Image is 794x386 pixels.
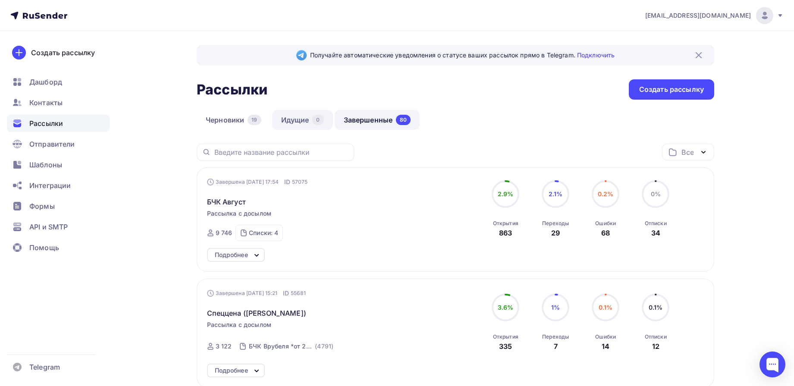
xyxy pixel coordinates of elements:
span: Получайте автоматические уведомления о статусе ваших рассылок прямо в Telegram. [310,51,615,60]
div: Переходы [542,333,569,340]
div: Ошибки [595,333,616,340]
div: 19 [248,115,261,125]
span: 57075 [292,178,308,186]
a: БЧК Врубеля *от 26.08* (4791) [248,339,334,353]
div: 34 [651,228,660,238]
div: 14 [602,341,609,351]
div: Отписки [645,220,667,227]
span: 0.1% [599,304,613,311]
span: Telegram [29,362,60,372]
h2: Рассылки [197,81,267,98]
div: Списки: 4 [249,229,278,237]
div: Создать рассылку [31,47,95,58]
span: 1% [551,304,560,311]
div: Подробнее [215,365,248,376]
span: Рассылка с досылом [207,209,272,218]
div: Создать рассылку [639,85,704,94]
span: [EMAIL_ADDRESS][DOMAIN_NAME] [645,11,751,20]
img: Telegram [296,50,307,60]
span: 0% [651,190,661,198]
a: Завершенные80 [335,110,420,130]
a: Контакты [7,94,110,111]
span: 55681 [291,289,306,298]
span: Помощь [29,242,59,253]
span: Интеграции [29,180,71,191]
span: 2.1% [549,190,563,198]
span: БЧК Август [207,197,246,207]
span: Отправители [29,139,75,149]
span: 2.9% [498,190,514,198]
div: 863 [499,228,512,238]
div: Ошибки [595,220,616,227]
div: Завершена [DATE] 15:21 [207,289,306,298]
div: Переходы [542,220,569,227]
div: 29 [551,228,560,238]
span: ID [283,289,289,298]
span: Контакты [29,97,63,108]
div: 3 122 [216,342,232,351]
div: 80 [396,115,411,125]
a: Черновики19 [197,110,270,130]
span: Дашборд [29,77,62,87]
span: Спеццена ([PERSON_NAME]) [207,308,306,318]
div: Все [681,147,694,157]
input: Введите название рассылки [214,147,349,157]
div: 0 [312,115,323,125]
span: 0.1% [649,304,663,311]
a: Подключить [577,51,615,59]
div: Отписки [645,333,667,340]
div: Открытия [493,220,518,227]
button: Все [662,144,714,160]
a: [EMAIL_ADDRESS][DOMAIN_NAME] [645,7,784,24]
span: 0.2% [598,190,614,198]
div: 68 [601,228,610,238]
div: 7 [554,341,558,351]
span: 3.6% [498,304,514,311]
div: 12 [652,341,659,351]
span: API и SMTP [29,222,68,232]
div: 335 [499,341,512,351]
div: (4791) [315,342,333,351]
a: Отправители [7,135,110,153]
div: Подробнее [215,250,248,260]
span: Рассылки [29,118,63,129]
a: Шаблоны [7,156,110,173]
div: Открытия [493,333,518,340]
a: Рассылки [7,115,110,132]
span: Рассылка с досылом [207,320,272,329]
a: Идущие0 [272,110,333,130]
a: Формы [7,198,110,215]
div: 9 746 [216,229,232,237]
span: ID [284,178,290,186]
a: Дашборд [7,73,110,91]
span: Шаблоны [29,160,62,170]
span: Формы [29,201,55,211]
div: Завершена [DATE] 17:54 [207,178,308,186]
div: БЧК Врубеля *от 26.08* [249,342,313,351]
